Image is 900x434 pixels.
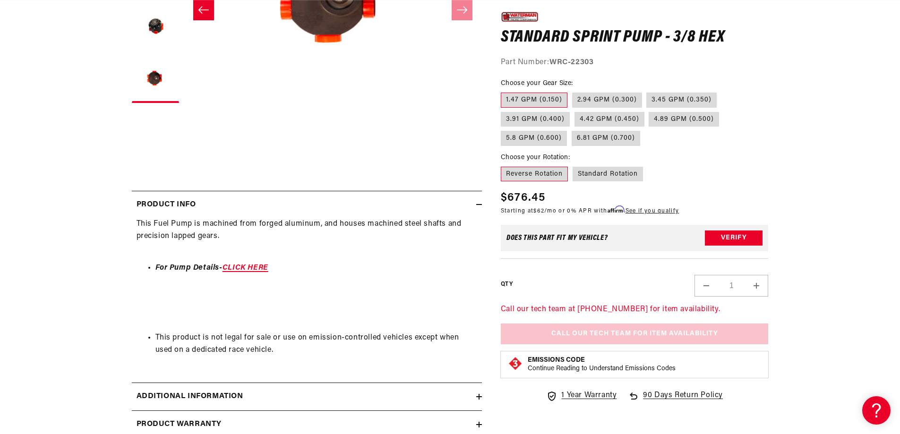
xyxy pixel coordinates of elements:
legend: Choose your Rotation: [501,152,571,162]
label: Standard Rotation [573,166,643,181]
div: This Fuel Pump is machined from forged aluminum, and houses machined steel shafts and precision l... [132,218,482,368]
strong: Emissions Code [528,357,585,364]
legend: Choose your Gear Size: [501,78,574,88]
a: Call our tech team at [PHONE_NUMBER] for item availability. [501,306,720,313]
a: See if you qualify - Learn more about Affirm Financing (opens in modal) [626,208,679,214]
h2: Additional information [137,391,243,403]
a: CLICK HERE [223,264,268,272]
label: 3.45 GPM (0.350) [646,93,717,108]
span: $62 [533,208,544,214]
label: 5.8 GPM (0.600) [501,131,567,146]
img: Emissions code [508,356,523,371]
a: 90 Days Return Policy [628,390,723,411]
button: Emissions CodeContinue Reading to Understand Emissions Codes [528,356,676,373]
a: 1 Year Warranty [546,390,617,402]
button: Load image 5 in gallery view [132,56,179,103]
h2: Product warranty [137,418,222,431]
summary: Additional information [132,383,482,410]
span: 1 Year Warranty [561,390,617,402]
strong: WRC-22303 [549,59,593,66]
button: Load image 4 in gallery view [132,4,179,51]
label: QTY [501,280,513,288]
p: Continue Reading to Understand Emissions Codes [528,365,676,373]
label: 3.91 GPM (0.400) [501,111,570,127]
div: Does This part fit My vehicle? [506,234,608,242]
button: Verify [705,230,763,246]
span: $676.45 [501,189,545,206]
h2: Product Info [137,199,196,211]
label: 4.42 GPM (0.450) [574,111,644,127]
label: Reverse Rotation [501,166,568,181]
h1: Standard Sprint Pump - 3/8 Hex [501,30,769,45]
li: This product is not legal for sale or use on emission-controlled vehicles except when used on a d... [155,332,477,356]
label: 1.47 GPM (0.150) [501,93,567,108]
strong: For Pump Details- [155,264,268,272]
summary: Product Info [132,191,482,219]
label: 6.81 GPM (0.700) [572,131,640,146]
div: Part Number: [501,57,769,69]
span: 90 Days Return Policy [643,390,723,411]
label: 4.89 GPM (0.500) [649,111,719,127]
p: Starting at /mo or 0% APR with . [501,206,679,215]
span: Affirm [608,206,624,213]
label: 2.94 GPM (0.300) [572,93,642,108]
